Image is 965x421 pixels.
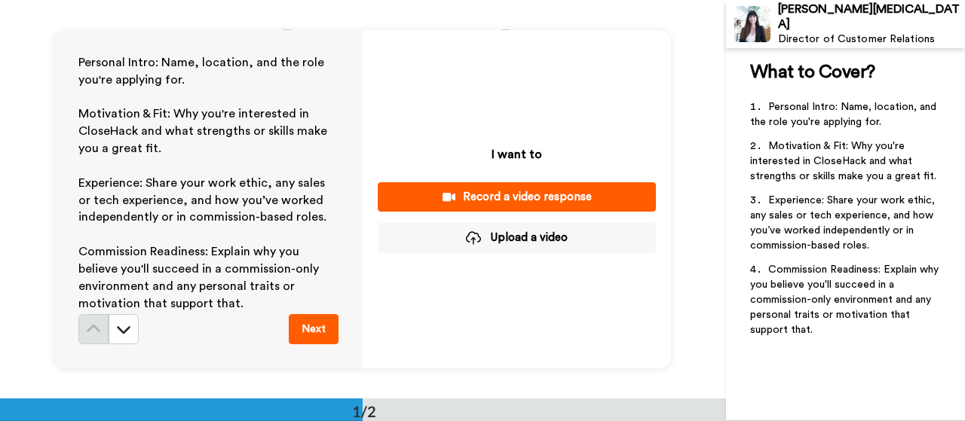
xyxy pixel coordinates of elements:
[78,246,322,310] span: Commission Readiness: Explain why you believe you'll succeed in a commission-only environment and...
[78,56,327,86] span: Personal Intro: Name, location, and the role you're applying for.
[750,141,936,182] span: Motivation & Fit: Why you're interested in CloseHack and what strengths or skills make you a grea...
[289,314,339,344] button: Next
[778,2,964,31] div: [PERSON_NAME][MEDICAL_DATA]
[778,33,964,46] div: Director of Customer Relations
[750,195,938,251] span: Experience: Share your work ethic, any sales or tech experience, and how you’ve worked independen...
[78,177,328,224] span: Experience: Share your work ethic, any sales or tech experience, and how you’ve worked independen...
[750,102,939,127] span: Personal Intro: Name, location, and the role you're applying for.
[750,63,875,81] span: What to Cover?
[390,189,644,205] div: Record a video response
[750,264,942,335] span: Commission Readiness: Explain why you believe you'll succeed in a commission-only environment and...
[492,145,542,163] p: I want to
[78,108,330,154] span: Motivation & Fit: Why you're interested in CloseHack and what strengths or skills make you a grea...
[734,6,770,42] img: Profile Image
[378,182,656,212] button: Record a video response
[378,223,656,252] button: Upload a video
